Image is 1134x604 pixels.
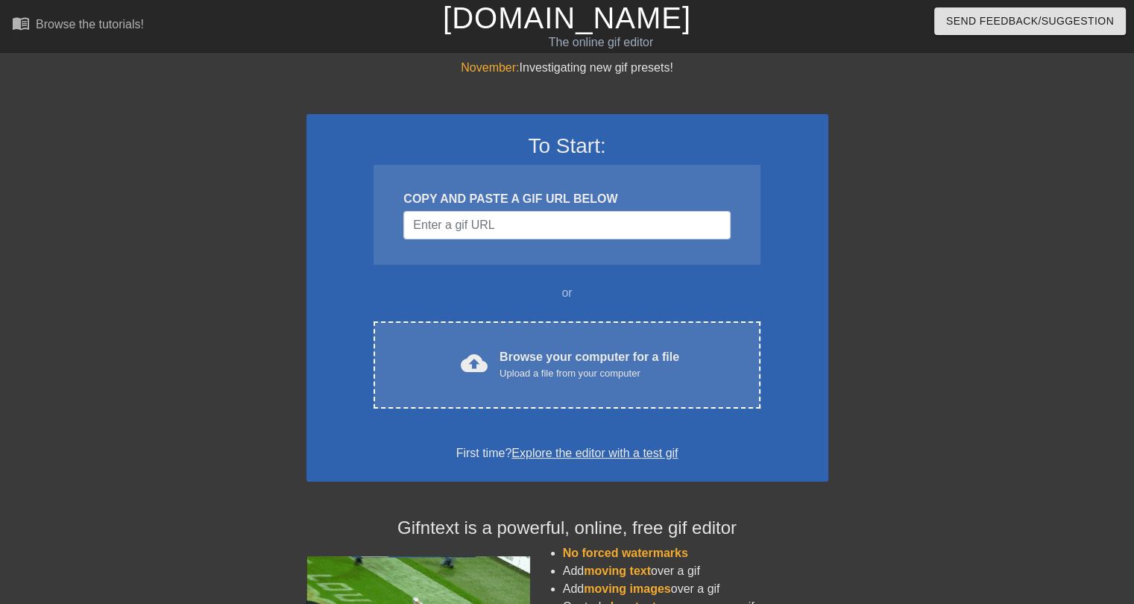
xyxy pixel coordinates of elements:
span: Send Feedback/Suggestion [946,12,1114,31]
div: COPY AND PASTE A GIF URL BELOW [403,190,730,208]
li: Add over a gif [563,562,828,580]
div: Browse the tutorials! [36,18,144,31]
div: or [345,284,790,302]
div: Upload a file from your computer [500,366,679,381]
a: Browse the tutorials! [12,14,144,37]
h3: To Start: [326,133,809,159]
span: moving images [584,582,670,595]
span: No forced watermarks [563,547,688,559]
span: menu_book [12,14,30,32]
li: Add over a gif [563,580,828,598]
div: The online gif editor [385,34,816,51]
a: [DOMAIN_NAME] [443,1,691,34]
div: Investigating new gif presets! [306,59,828,77]
h4: Gifntext is a powerful, online, free gif editor [306,518,828,539]
input: Username [403,211,730,239]
button: Send Feedback/Suggestion [934,7,1126,35]
div: Browse your computer for a file [500,348,679,381]
span: cloud_upload [461,350,488,377]
span: moving text [584,564,651,577]
span: November: [461,61,519,74]
a: Explore the editor with a test gif [511,447,678,459]
div: First time? [326,444,809,462]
